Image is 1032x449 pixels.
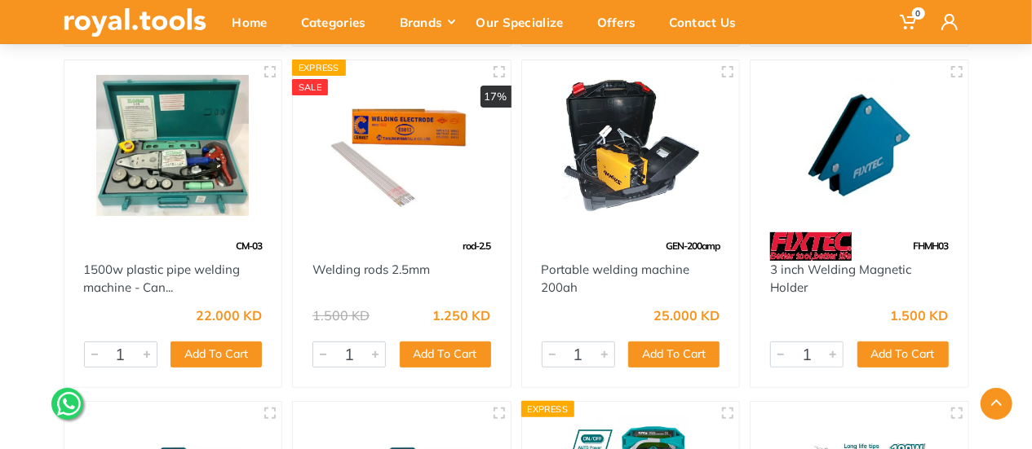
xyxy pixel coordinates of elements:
[292,59,346,76] div: Express
[312,232,347,261] img: 1.webp
[914,240,949,252] span: FHMH03
[653,309,720,322] div: 25.000 KD
[481,86,512,108] div: 17%
[64,8,206,37] img: royal.tools Logo
[912,7,925,20] span: 0
[628,341,720,368] button: Add To Cart
[857,341,949,368] button: Add To Cart
[79,75,268,216] img: Royal Tools - 1500w plastic pipe welding machine - Candan
[666,240,720,252] span: GEN-200amp
[542,232,576,261] img: 1.webp
[770,262,911,296] a: 3 inch Welding Magnetic Holder
[84,262,241,296] a: 1500w plastic pipe welding machine - Can...
[196,309,262,322] div: 22.000 KD
[537,75,725,216] img: Royal Tools - Portable welding machine 200ah
[84,232,118,261] img: 1.webp
[400,341,491,368] button: Add To Cart
[658,5,759,39] div: Contact Us
[221,5,290,39] div: Home
[308,75,496,216] img: Royal Tools - Welding rods 2.5mm
[542,262,690,296] a: Portable welding machine 200ah
[765,75,954,216] img: Royal Tools - 3 inch Welding Magnetic Holder
[586,5,658,39] div: Offers
[292,79,328,95] div: SALE
[463,240,491,252] span: rod-2.5
[891,309,949,322] div: 1.500 KD
[388,5,465,39] div: Brands
[465,5,586,39] div: Our Specialize
[770,232,852,261] img: 115.webp
[236,240,262,252] span: CM-03
[171,341,262,368] button: Add To Cart
[312,309,370,322] div: 1.500 KD
[290,5,388,39] div: Categories
[433,309,491,322] div: 1.250 KD
[312,262,430,277] a: Welding rods 2.5mm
